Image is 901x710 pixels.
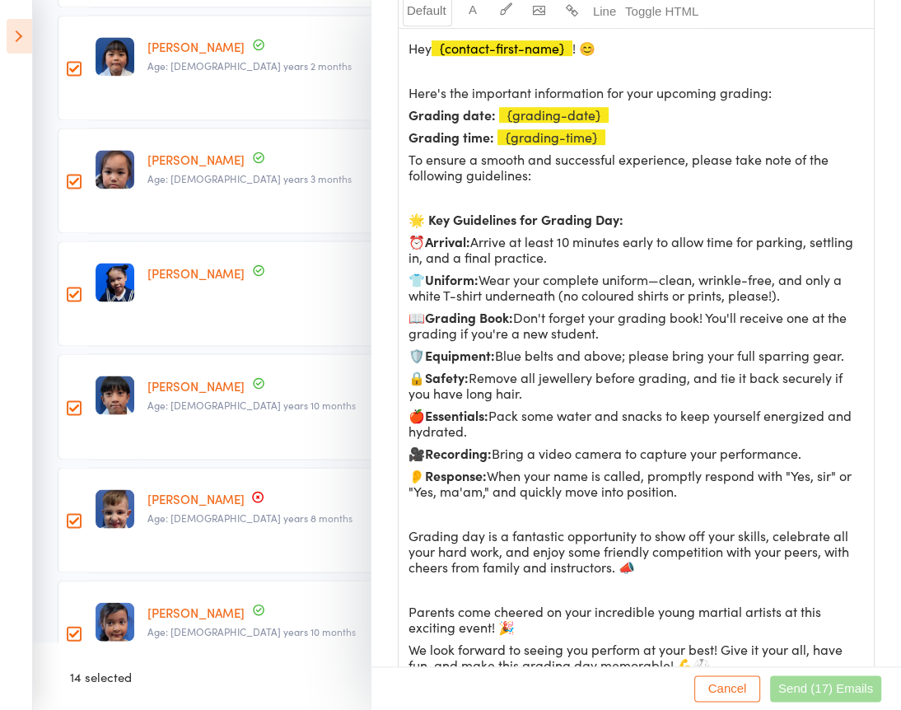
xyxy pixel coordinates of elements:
[408,308,425,326] span: 📖
[425,232,470,250] span: Arrival:
[408,640,846,674] span: We look forward to seeing you perform at your best! Give it your all, have fun, and make this gra...
[408,602,824,636] span: Parents come cheered on your incredible young martial artists at this exciting event! 🎉
[495,346,844,364] span: Blue belts and above; please bring your full sparring gear.
[408,232,857,266] span: Arrive at least 10 minutes early to allow time for parking, settling in, and a final practice.
[770,675,881,702] button: Send (17) Emails
[408,526,852,576] span: Grading day is a fantastic opportunity to show off your skills, celebrate all your hard work, and...
[408,128,494,146] span: Grading time:
[425,466,487,484] span: Response:
[408,232,425,250] span: ⏰
[572,39,595,57] span: ! 😊
[408,270,845,304] span: Wear your complete uniform—clean, wrinkle-free, and only a white T-shirt underneath (no coloured ...
[425,308,513,326] span: Grading Book:
[408,406,855,440] span: Pack some water and snacks to keep yourself energized and hydrated.
[492,444,801,462] span: Bring a video camera to capture your performance.
[408,368,846,402] span: Remove all jewellery before grading, and tie it back securely if you have long hair.
[408,368,425,386] span: 🔒
[408,308,850,342] span: Don't forget your grading book! You'll receive one at the grading if you're a new student.
[425,270,479,288] span: Uniform:
[408,270,425,288] span: 👕
[408,150,832,184] span: To ensure a smooth and successful experience, please take note of the following guidelines:
[425,406,488,424] span: Essentials:
[408,39,432,57] span: Hey
[408,346,425,364] span: 🛡️
[408,466,855,500] span: When your name is called, promptly respond with "Yes, sir" or "Yes, ma'am," and quickly move into...
[425,444,492,462] span: Recording:
[408,210,623,228] span: 🌟 Key Guidelines for Grading Day:
[425,368,469,386] span: Safety:
[408,466,425,484] span: 👂
[408,444,425,462] span: 🎥
[425,346,495,364] span: Equipment:
[408,83,772,101] span: Here's the important information for your upcoming grading:
[778,682,873,696] span: Send (17) Emails
[408,105,496,124] span: Grading date:
[694,675,760,702] button: Cancel
[408,406,425,424] span: 🍎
